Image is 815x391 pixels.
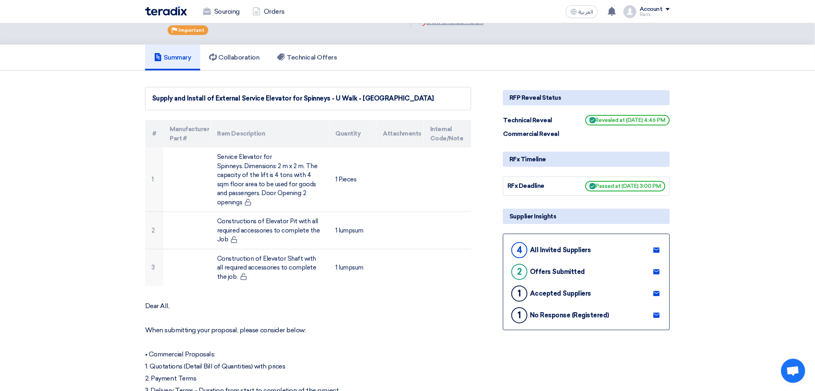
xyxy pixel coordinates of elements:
a: Collaboration [200,45,269,70]
span: Passed at [DATE] 3:00 PM [585,181,665,191]
p: 2. Payment Terms [145,375,471,383]
h5: Technical Offers [277,54,337,62]
p: Dear All, [145,302,471,310]
a: Summary [145,45,200,70]
img: Teradix logo [145,6,187,16]
th: Attachments [376,120,424,148]
h5: Summary [154,54,191,62]
td: Service Elevator for Spinneys. Dimensions: 2 m x 2 m. The capacity of the lift is 4 tons with 4 s... [211,148,329,212]
div: RFP Reveal Status [503,90,670,105]
div: RFx Timeline [503,152,670,167]
div: Commercial Reveal [503,130,563,139]
td: 2 [145,212,163,249]
div: Supply and Install of External Service Elevator for Spinneys - U Walk - [GEOGRAPHIC_DATA] [152,94,464,103]
div: 2 [511,264,528,280]
span: Revealed at [DATE] 4:46 PM [585,115,670,126]
th: Manufacturer Part # [163,120,211,148]
h5: Collaboration [209,54,260,62]
td: 1 lumpsum [329,249,377,286]
td: 1 Pieces [329,148,377,212]
th: Item Description [211,120,329,148]
th: Quantity [329,120,377,148]
a: Technical Offers [268,45,346,70]
button: العربية [566,5,598,18]
td: 1 lumpsum [329,212,377,249]
p: • Commercial Proposals: [145,350,471,358]
span: العربية [579,9,593,15]
div: 1 [511,286,528,302]
p: When submitting your proposal, please consider below: [145,326,471,334]
div: 1 [511,307,528,323]
td: Constructions of Elevator Pit with all required accessories to complete the Job [211,212,329,249]
td: Construction of Elevator Shaft with all required accessories to complete the job. [211,249,329,286]
th: Internal Code/Note [424,120,471,148]
a: Sourcing [197,3,246,21]
p: 1. Quotations (Detail Bill of Quantities) with prices [145,362,471,370]
td: 3 [145,249,163,286]
div: Accepted Suppliers [530,290,591,297]
div: Technical Reveal [503,116,563,125]
div: Supplier Insights [503,209,670,224]
img: profile_test.png [624,5,636,18]
a: Orders [246,3,291,21]
th: # [145,120,163,148]
div: RFx Deadline [507,181,568,191]
div: All Invited Suppliers [530,246,591,254]
td: 1 [145,148,163,212]
div: No Response (Registered) [530,311,609,319]
div: Account [640,6,663,13]
a: Open chat [781,359,805,383]
div: 4 [511,242,528,258]
div: Offers Submitted [530,268,585,276]
span: Important [179,27,204,33]
div: Rami [640,12,670,17]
